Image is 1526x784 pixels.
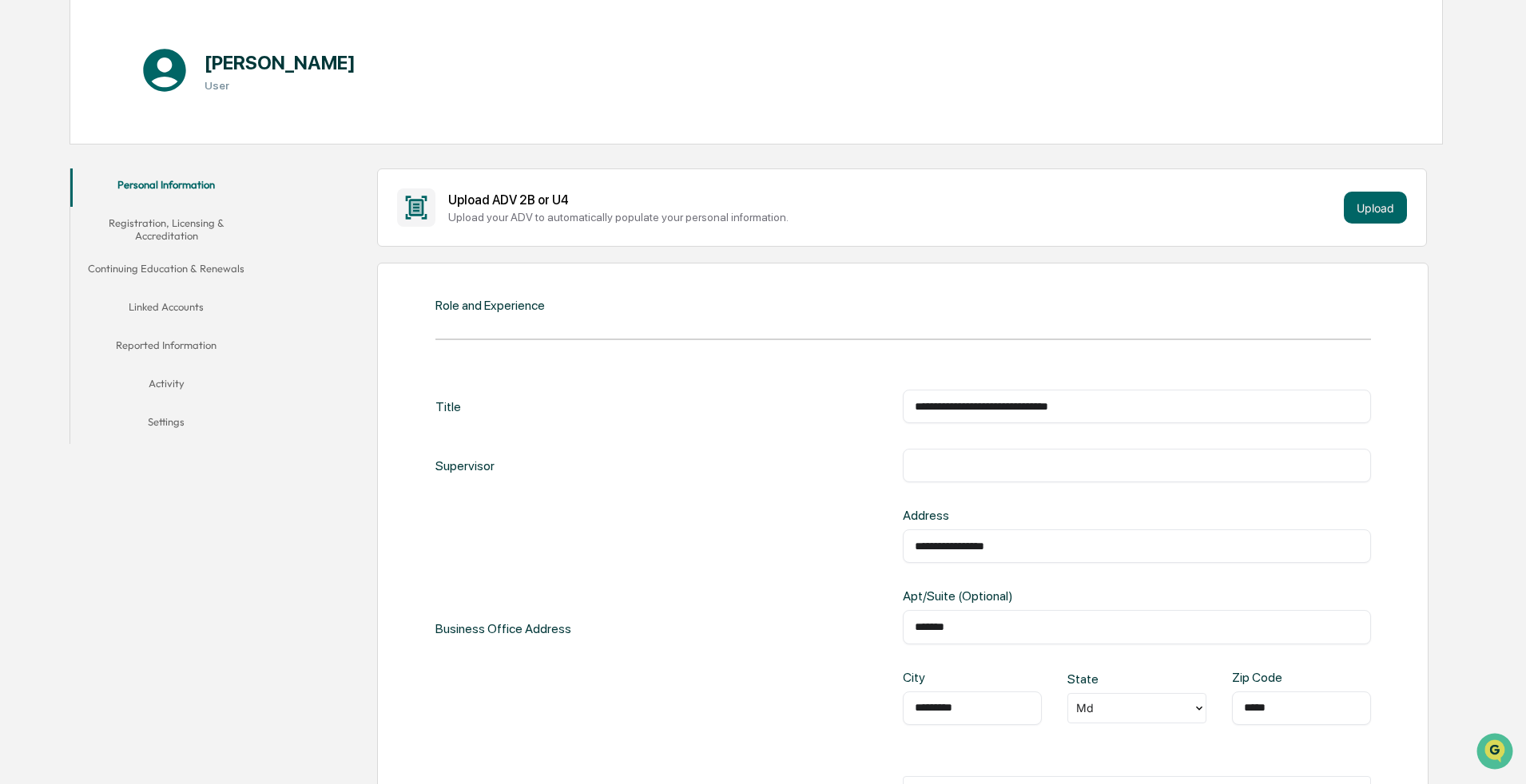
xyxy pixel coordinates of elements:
[109,195,205,224] a: 🗄️Attestations
[132,201,198,217] span: Attestations
[435,508,571,750] div: Business Office Address
[116,203,129,216] div: 🗄️
[903,670,965,685] div: City
[903,508,1114,523] div: Address
[54,138,202,151] div: We're available if you need us!
[435,390,461,423] div: Title
[10,225,107,254] a: 🔎Data Lookup
[435,298,545,313] div: Role and Experience
[1232,670,1294,685] div: Zip Code
[70,168,262,207] button: Personal Information
[70,329,262,367] button: Reported Information
[448,211,1337,224] div: Upload your ADV to automatically populate your personal information.
[1344,192,1407,224] button: Upload
[205,51,356,74] h1: [PERSON_NAME]
[903,588,1114,604] div: Apt/Suite (Optional)
[1475,731,1518,774] iframe: Open customer support
[54,122,262,138] div: Start new chat
[32,232,101,247] span: Data Lookup
[113,270,193,283] a: Powered byPylon
[70,291,262,329] button: Linked Accounts
[16,203,29,216] div: 🖐️
[16,233,29,246] div: 🔎
[16,34,291,59] p: How can we help?
[10,195,109,224] a: 🖐️Preclearance
[448,192,1337,208] div: Upload ADV 2B or U4
[70,406,262,444] button: Settings
[1067,671,1130,687] div: State
[272,127,291,146] button: Start new chat
[70,367,262,406] button: Activity
[159,271,193,283] span: Pylon
[435,449,495,482] div: Supervisor
[70,207,262,252] button: Registration, Licensing & Accreditation
[205,79,356,92] h3: User
[16,122,45,151] img: 1746055101610-c473b297-6a78-478c-a979-82029cc54cd1
[70,168,262,444] div: secondary tabs example
[70,252,262,291] button: Continuing Education & Renewals
[32,201,103,217] span: Preclearance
